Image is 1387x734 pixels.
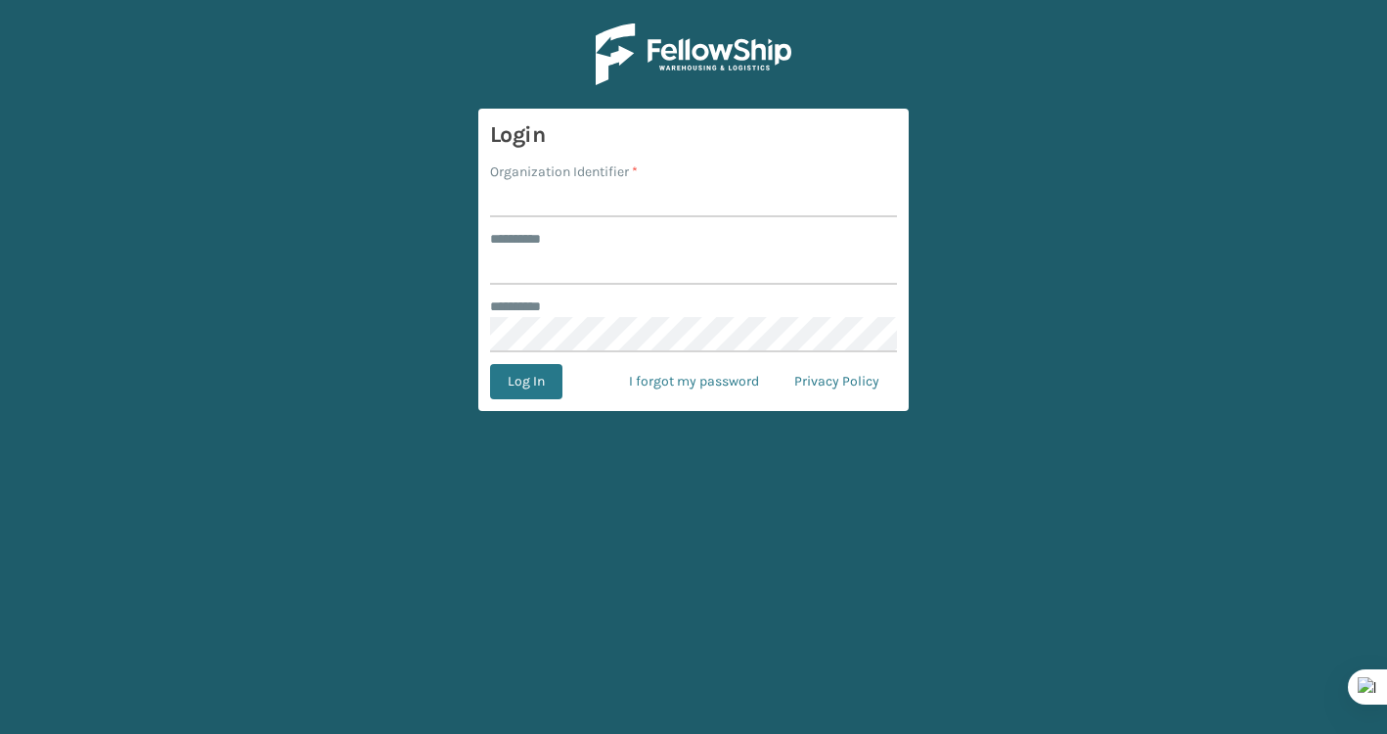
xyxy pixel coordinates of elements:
img: Logo [596,23,791,85]
a: I forgot my password [611,364,777,399]
a: Privacy Policy [777,364,897,399]
label: Organization Identifier [490,161,638,182]
button: Log In [490,364,562,399]
h3: Login [490,120,897,150]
